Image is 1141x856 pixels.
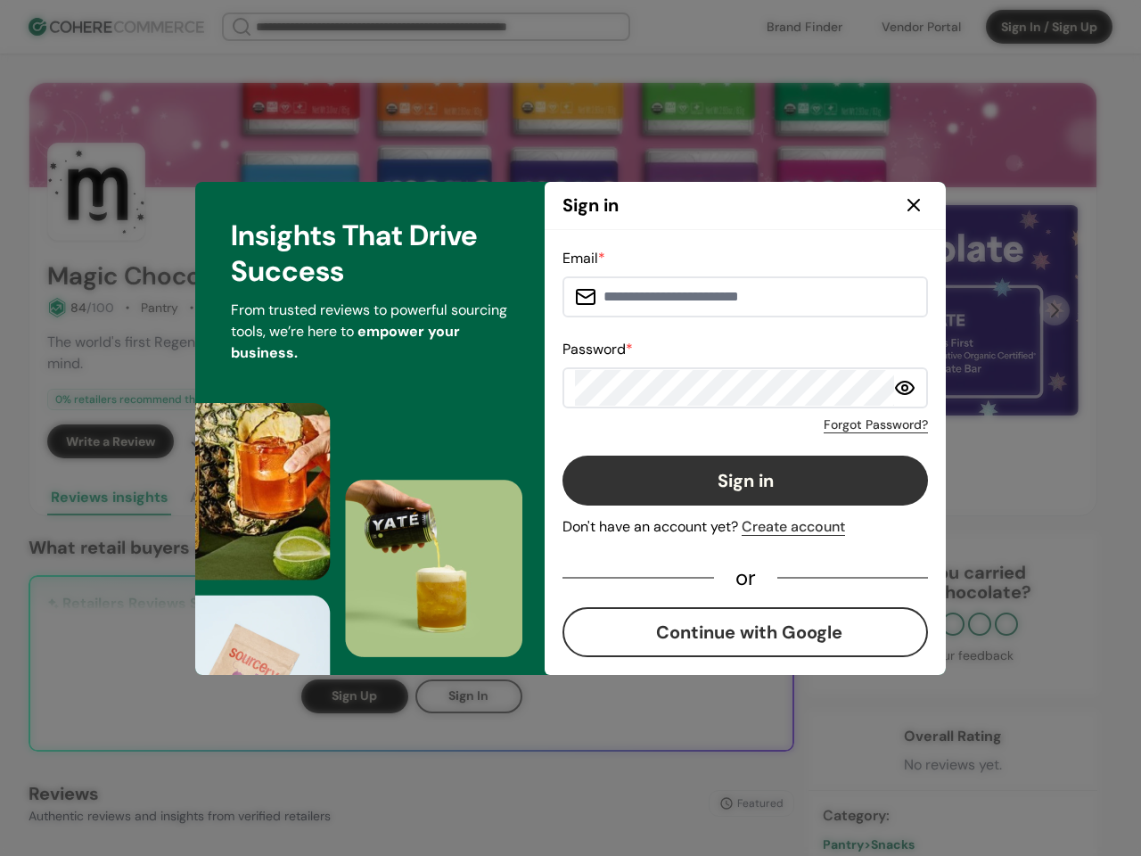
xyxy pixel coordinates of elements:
[231,322,460,362] span: empower your business.
[562,192,619,218] h2: Sign in
[231,300,509,364] p: From trusted reviews to powerful sourcing tools, we’re here to
[231,218,509,289] h3: Insights That Drive Success
[714,570,777,586] div: or
[562,607,928,657] button: Continue with Google
[824,416,928,434] a: Forgot Password?
[742,516,845,538] div: Create account
[562,249,605,267] label: Email
[562,340,633,358] label: Password
[562,456,928,506] button: Sign in
[562,516,928,538] div: Don't have an account yet?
